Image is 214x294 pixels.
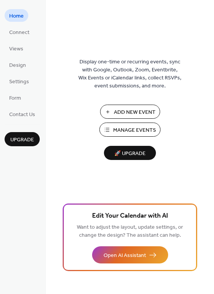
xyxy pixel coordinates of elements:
[77,222,183,241] span: Want to adjust the layout, update settings, or change the design? The assistant can help.
[10,136,34,144] span: Upgrade
[9,94,21,102] span: Form
[114,108,156,116] span: Add New Event
[100,105,160,119] button: Add New Event
[5,9,28,22] a: Home
[99,123,160,137] button: Manage Events
[9,29,29,37] span: Connect
[113,126,156,134] span: Manage Events
[5,26,34,38] a: Connect
[9,45,23,53] span: Views
[109,149,151,159] span: 🚀 Upgrade
[104,252,146,260] span: Open AI Assistant
[92,211,168,221] span: Edit Your Calendar with AI
[104,146,156,160] button: 🚀 Upgrade
[5,42,28,55] a: Views
[5,108,40,120] a: Contact Us
[92,246,168,263] button: Open AI Assistant
[9,78,29,86] span: Settings
[78,58,182,90] span: Display one-time or recurring events, sync with Google, Outlook, Zoom, Eventbrite, Wix Events or ...
[9,12,24,20] span: Home
[5,91,26,104] a: Form
[5,132,40,146] button: Upgrade
[5,75,34,87] a: Settings
[9,61,26,69] span: Design
[9,111,35,119] span: Contact Us
[5,58,31,71] a: Design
